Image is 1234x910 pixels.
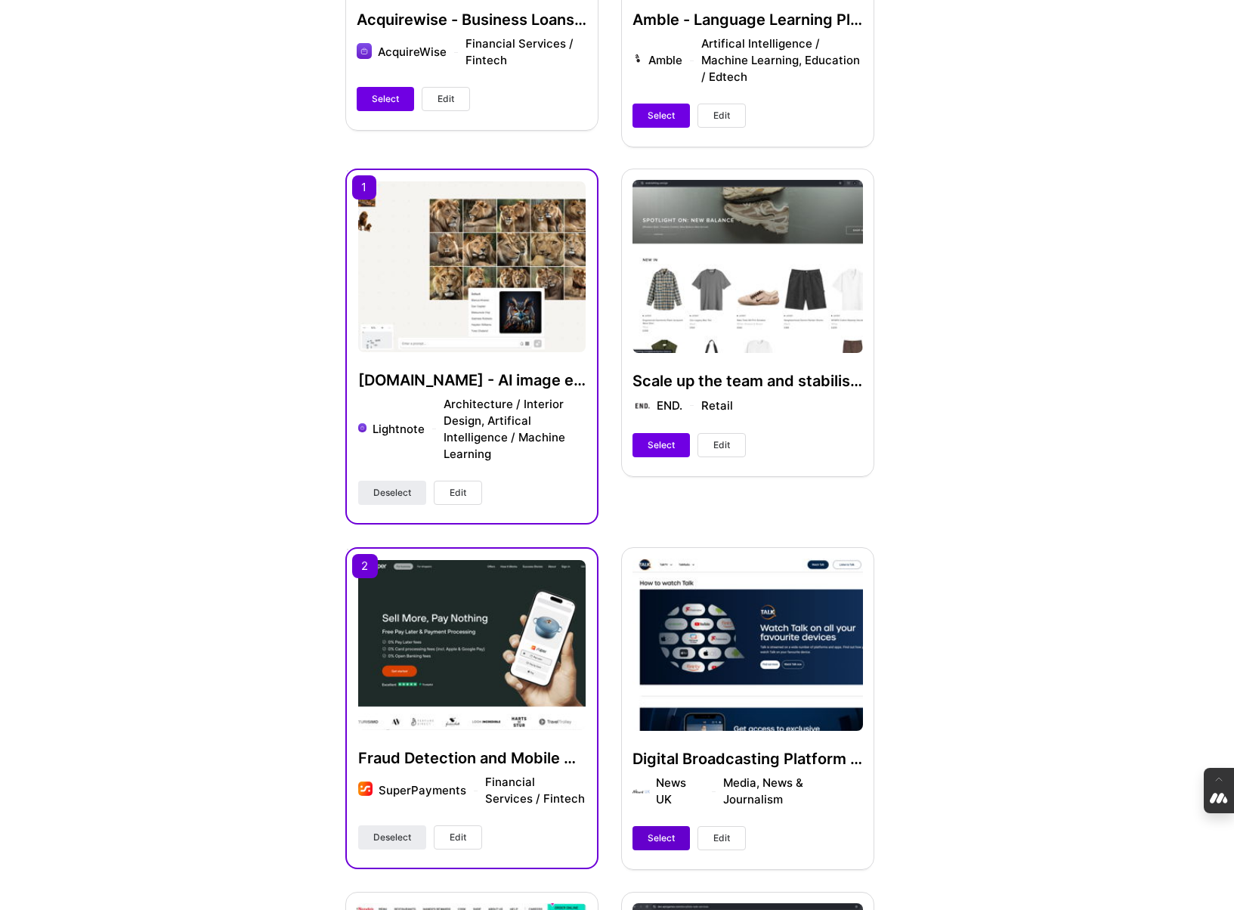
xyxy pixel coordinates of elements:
button: Edit [434,481,482,505]
img: Lightnote.io - AI image editor (company pivoted away after too many competitors emerged) [358,181,586,352]
img: Company logo [358,423,366,432]
span: Select [648,831,675,845]
span: Select [648,438,675,452]
button: Select [632,433,690,457]
div: SuperPayments Financial Services / Fintech [379,774,586,807]
button: Deselect [358,825,426,850]
span: Edit [450,831,466,844]
span: Edit [713,438,730,452]
span: Edit [438,92,454,106]
button: Edit [434,825,482,850]
h4: Fraud Detection and Mobile App Development [358,748,586,768]
span: Select [372,92,399,106]
button: Edit [697,826,746,850]
button: Select [632,826,690,850]
img: Fraud Detection and Mobile App Development [358,560,586,731]
button: Edit [422,87,470,111]
button: Edit [697,104,746,128]
span: Edit [713,109,730,122]
button: Deselect [358,481,426,505]
img: Company logo [358,782,373,796]
h4: [DOMAIN_NAME] - AI image editor (company pivoted away after too many competitors emerged) [358,370,586,390]
button: Select [357,87,414,111]
button: Edit [697,433,746,457]
div: Lightnote Architecture / Interior Design, Artifical Intelligence / Machine Learning [373,396,586,463]
span: Select [648,109,675,122]
span: Deselect [373,486,411,500]
span: Deselect [373,831,411,844]
span: Edit [713,831,730,845]
button: Select [632,104,690,128]
span: Edit [450,486,466,500]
